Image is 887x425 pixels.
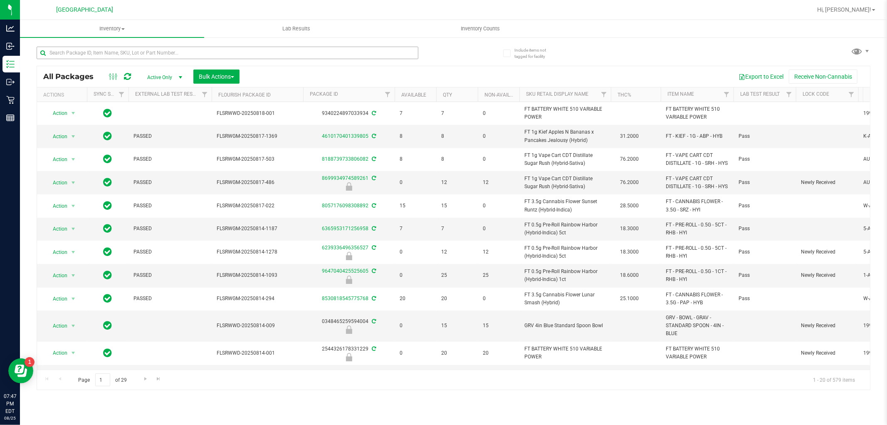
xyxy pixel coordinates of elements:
span: In Sync [104,107,112,119]
span: FT BATTERY WHITE 510 VARIABLE POWER [524,345,606,361]
span: 25 [483,271,514,279]
span: Sync from Compliance System [371,346,376,352]
span: 0 [483,225,514,233]
span: 15 [483,322,514,330]
span: 7 [400,109,431,117]
span: Lab Results [271,25,321,32]
span: Pass [739,179,791,186]
span: FT BATTERY WHITE 510 VARIABLE POWER [666,105,729,121]
span: Sync from Compliance System [371,226,376,231]
span: Sync from Compliance System [371,110,376,116]
span: In Sync [104,293,112,304]
span: FLSRWGM-20250817-503 [217,155,298,163]
span: FT - PRE-ROLL - 0.5G - 5CT - RHB - HYI [666,221,729,237]
span: In Sync [104,223,112,234]
span: select [68,223,79,235]
span: 31.2000 [616,130,643,142]
span: FT - PRE-ROLL - 0.5G - 1CT - RHB - HYI [666,268,729,283]
span: FT 0.5g Pre-Roll Rainbow Harbor (Hybrid-Indica) 1ct [524,268,606,283]
span: Newly Received [801,271,853,279]
span: 15 [441,322,473,330]
iframe: Resource center [8,358,33,383]
span: FT - VAPE CART CDT DISTILLATE - 1G - SRH - HYS [666,175,729,191]
span: 18.3000 [616,246,643,258]
span: Sync from Compliance System [371,369,376,375]
inline-svg: Retail [6,96,15,104]
span: Pass [739,248,791,256]
span: FT - CANNABIS FLOWER - 3.5G - PAP - HYB [666,291,729,307]
span: PASSED [133,248,207,256]
span: Inventory [20,25,204,32]
a: Inventory Counts [388,20,573,37]
span: FT 1g Vape Cart CDT Distillate Sugar Rush (Hybrid-Sativa) [524,175,606,191]
span: GRV - BOWL - GRAV - STANDARD SPOON - 4IN - BLUE [666,314,729,338]
a: Filter [381,87,395,102]
button: Receive Non-Cannabis [789,70,857,84]
span: PASSED [133,155,207,163]
span: 0 [483,155,514,163]
span: FT BATTERY WHITE 510 VARIABLE POWER [666,345,729,361]
span: FLSRWGM-20250814-294 [217,295,298,303]
span: Action [45,200,68,212]
a: Go to the last page [153,373,165,385]
span: FLSRWGM-20250817-486 [217,179,298,186]
span: Action [45,320,68,332]
span: FT 0.5g Pre-Roll Rainbow Harbor (Hybrid-Indica) 5ct [524,244,606,260]
span: Pass [739,202,791,210]
inline-svg: Inventory [6,60,15,68]
span: Action [45,107,68,119]
span: Sync from Compliance System [371,203,376,209]
span: 7 [400,225,431,233]
span: Pass [739,155,791,163]
span: select [68,347,79,359]
span: PASSED [133,179,207,186]
span: Sync from Compliance System [371,318,376,324]
a: Go to the next page [139,373,151,385]
span: 0 [400,271,431,279]
a: 8188739733806082 [322,156,368,162]
span: Action [45,177,68,189]
span: 0 [483,202,514,210]
span: select [68,270,79,281]
span: 0 [483,132,514,140]
span: Newly Received [801,349,853,357]
span: In Sync [104,320,112,331]
span: 8 [441,155,473,163]
span: FLSRWGM-20250814-1093 [217,271,298,279]
span: FT - KIEF - 1G - ABP - HYB [666,132,729,140]
a: Non-Available [484,92,521,98]
span: 20 [483,349,514,357]
a: Sync Status [94,91,126,97]
inline-svg: Inbound [6,42,15,50]
span: Bulk Actions [199,73,234,80]
span: FLSRWWD-20250814-009 [217,322,298,330]
a: Filter [782,87,796,102]
span: PASSED [133,225,207,233]
span: FT 1g Vape Cart CDT Distillate Sugar Rush (Hybrid-Sativa) [524,152,606,167]
span: FLSRWWD-20250814-001 [217,349,298,357]
a: 7795570001699074 [322,369,368,375]
div: Newly Received [302,276,396,284]
div: Newly Received [302,182,396,191]
a: Lab Results [204,20,388,37]
span: All Packages [43,72,102,81]
div: Actions [43,92,84,98]
button: Bulk Actions [193,70,240,84]
span: Action [45,154,68,165]
span: FT 0.5g Vape Cart Distillate [PERSON_NAME] Dream (Sativa) [524,368,606,384]
span: GRV 4in Blue Standard Spoon Bowl [524,322,606,330]
a: 8057176098308892 [322,203,368,209]
span: Page of 29 [71,373,134,386]
span: In Sync [104,153,112,165]
a: Item Name [667,91,694,97]
p: 08/25 [4,415,16,421]
span: FLSRWGM-20250817-022 [217,202,298,210]
span: 8 [441,132,473,140]
inline-svg: Reports [6,114,15,122]
inline-svg: Analytics [6,24,15,32]
span: Sync from Compliance System [371,156,376,162]
div: Newly Received [302,326,396,334]
span: 25 [441,271,473,279]
a: Filter [720,87,734,102]
input: Search Package ID, Item Name, SKU, Lot or Part Number... [37,47,418,59]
